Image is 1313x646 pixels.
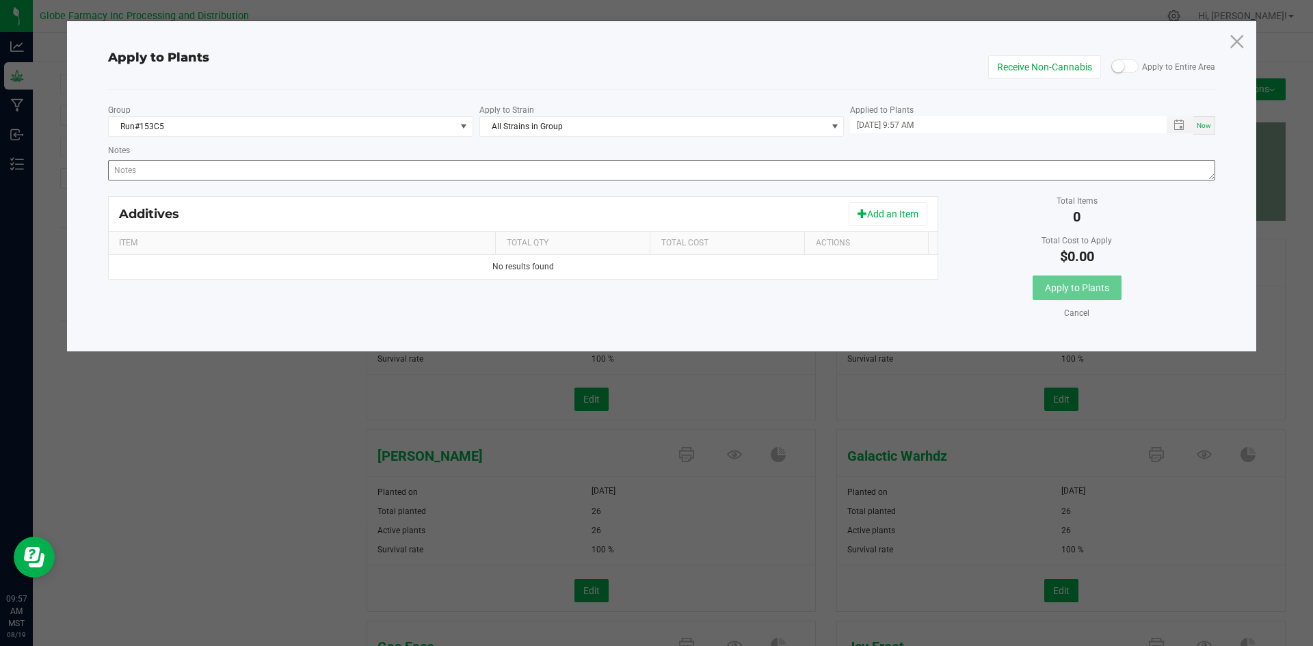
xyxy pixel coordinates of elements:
[108,144,130,157] label: Notes
[938,248,1215,265] p: $0.00
[650,232,804,255] th: Total Cost
[495,232,650,255] th: Total Qty
[108,50,209,65] span: Apply to Plants
[14,537,55,578] iframe: Resource center
[109,117,455,136] span: Run#153C5
[850,104,1215,116] p: Applied to Plants
[938,196,1215,206] p: Total Items
[479,104,845,116] p: Apply to Strain
[849,202,927,226] button: Add an Item
[492,262,554,271] span: No results found
[1064,308,1089,319] a: Cancel
[1197,122,1211,129] span: Now
[804,232,928,255] th: Actions
[988,55,1101,79] button: Receive Non-Cannabis
[108,104,473,116] p: Group
[480,117,827,136] span: All Strains in Group
[1139,62,1215,72] span: Apply to Entire Area
[1033,275,1122,300] button: Apply to Plants
[938,208,1215,225] p: 0
[1167,116,1193,133] span: Toggle popup
[850,116,1152,133] input: Applied Datetime
[938,236,1215,245] p: Total Cost to Apply
[109,232,495,255] th: Item
[119,206,189,221] div: Additives
[1045,282,1109,293] span: Apply to Plants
